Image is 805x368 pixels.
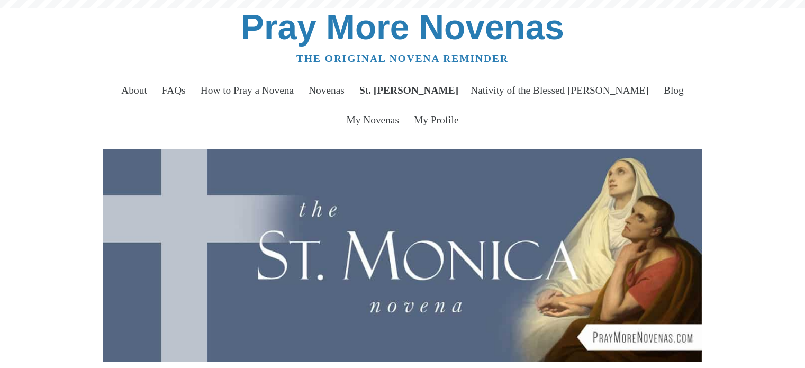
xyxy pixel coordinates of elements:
a: Blog [657,76,690,105]
a: Pray More Novenas [241,7,564,47]
a: My Profile [408,105,465,135]
a: The original novena reminder [296,53,509,64]
a: Nativity of the Blessed [PERSON_NAME] [465,76,655,105]
a: FAQs [156,76,192,105]
a: How to Pray a Novena [194,76,300,105]
img: Join in praying the St. Monica Novena [103,149,702,362]
a: Novenas [303,76,351,105]
a: About [115,76,153,105]
a: St. [PERSON_NAME] [353,76,464,105]
a: My Novenas [340,105,405,135]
